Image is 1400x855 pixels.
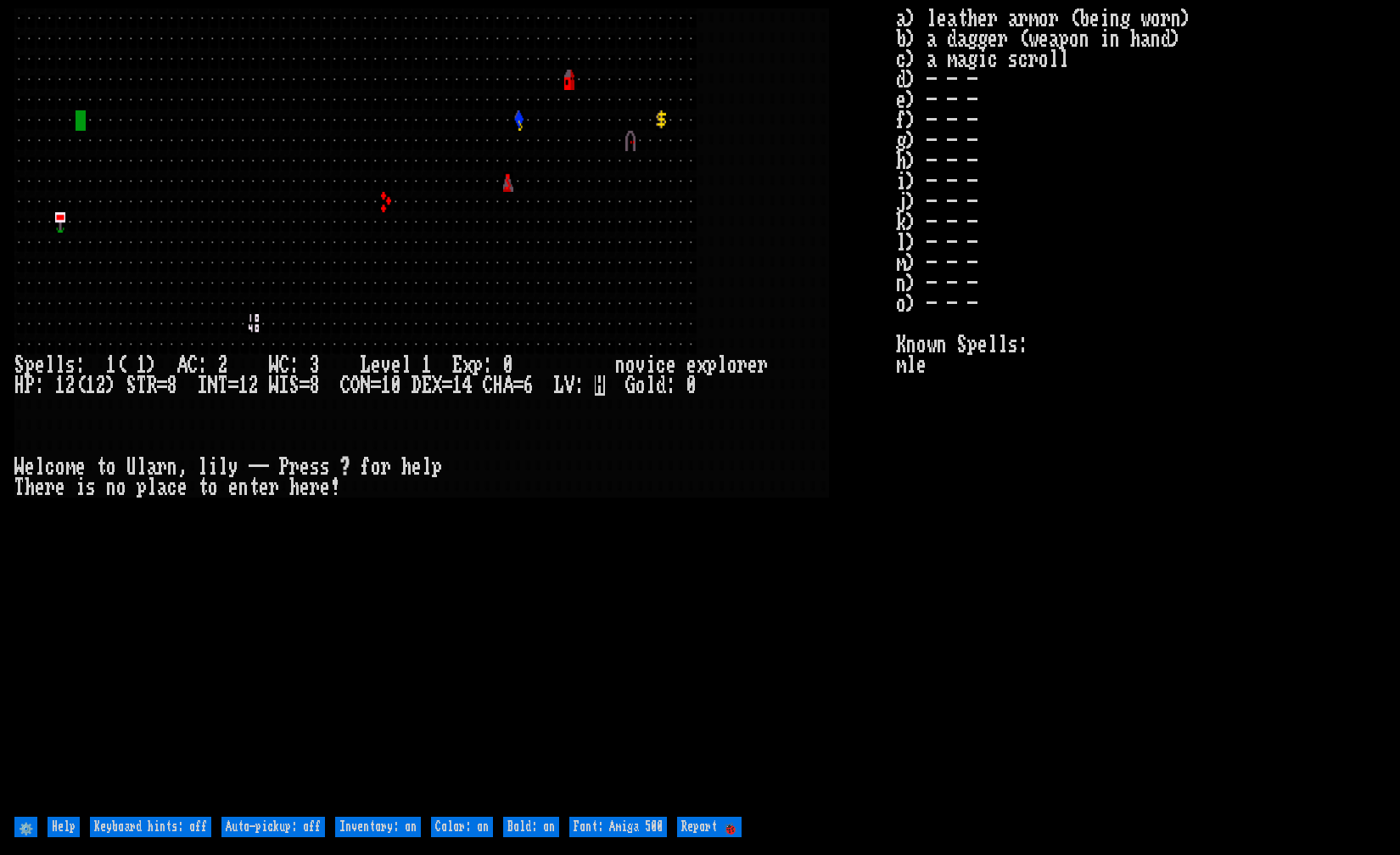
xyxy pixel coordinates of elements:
div: ( [116,355,126,375]
div: - [259,457,269,477]
div: 1 [55,375,65,396]
div: - [249,457,259,477]
div: o [208,477,218,498]
div: : [666,375,676,396]
div: U [126,457,137,477]
div: a [157,477,167,498]
div: s [310,457,320,477]
div: s [86,477,96,498]
div: = [228,375,238,396]
div: N [361,375,371,396]
div: l [401,355,412,375]
div: 1 [452,375,462,396]
div: i [208,457,218,477]
div: S [126,375,137,396]
div: p [707,355,717,375]
div: ) [147,355,157,375]
div: R [147,375,157,396]
div: a [147,457,157,477]
div: : [289,355,300,375]
div: 1 [106,355,116,375]
div: l [218,457,228,477]
div: , [177,457,188,477]
div: e [320,477,330,498]
div: e [25,457,35,477]
div: 4 [462,375,473,396]
div: r [310,477,320,498]
div: s [320,457,330,477]
input: Auto-pickup: off [221,817,325,837]
div: r [269,477,279,498]
div: 0 [686,375,697,396]
input: Help [48,817,80,837]
mark: H [595,375,605,396]
div: n [238,477,249,498]
div: e [300,457,310,477]
div: = [300,375,310,396]
div: p [137,477,147,498]
div: e [391,355,401,375]
div: : [574,375,585,396]
div: E [422,375,432,396]
div: n [615,355,625,375]
div: e [686,355,697,375]
div: ( [76,375,86,396]
div: l [137,457,147,477]
div: t [198,477,208,498]
div: 1 [238,375,249,396]
div: 1 [137,355,147,375]
div: C [279,355,289,375]
div: t [96,457,106,477]
div: 1 [86,375,96,396]
input: Color: on [431,817,493,837]
div: : [483,355,493,375]
div: n [167,457,177,477]
div: o [55,457,65,477]
div: s [65,355,76,375]
div: o [727,355,737,375]
div: A [177,355,188,375]
div: 2 [65,375,76,396]
div: e [35,477,45,498]
div: p [473,355,483,375]
div: = [157,375,167,396]
div: e [55,477,65,498]
div: h [289,477,300,498]
div: : [198,355,208,375]
div: l [55,355,65,375]
div: N [208,375,218,396]
div: C [188,355,198,375]
div: P [25,375,35,396]
div: f [361,457,371,477]
div: ) [106,375,116,396]
div: x [697,355,707,375]
div: 2 [218,355,228,375]
div: e [76,457,86,477]
div: ? [340,457,350,477]
div: d [656,375,666,396]
div: H [14,375,25,396]
div: l [422,457,432,477]
div: 0 [503,355,513,375]
div: c [45,457,55,477]
div: e [228,477,238,498]
div: h [401,457,412,477]
div: r [737,355,748,375]
div: 8 [310,375,320,396]
div: l [717,355,727,375]
div: y [228,457,238,477]
div: i [76,477,86,498]
div: e [259,477,269,498]
div: L [361,355,371,375]
div: e [371,355,381,375]
div: I [279,375,289,396]
div: o [371,457,381,477]
div: G [625,375,636,396]
div: r [381,457,391,477]
div: m [65,457,76,477]
div: 8 [167,375,177,396]
div: e [300,477,310,498]
div: 3 [310,355,320,375]
div: L [554,375,564,396]
input: Inventory: on [335,817,421,837]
